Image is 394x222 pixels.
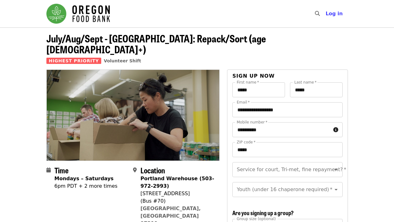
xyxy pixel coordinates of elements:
span: July/Aug/Sept - [GEOGRAPHIC_DATA]: Repack/Sort (age [DEMOGRAPHIC_DATA]+) [46,31,266,56]
strong: Mondays – Saturdays [55,176,114,181]
i: circle-info icon [333,127,338,133]
span: Are you signing up a group? [232,209,294,217]
button: Open [332,165,340,174]
input: Email [232,102,342,117]
label: Last name [294,80,316,84]
input: Last name [290,82,343,97]
label: ZIP code [237,140,255,144]
button: Log in [320,7,348,20]
img: Oregon Food Bank - Home [46,4,110,24]
div: [STREET_ADDRESS] [140,190,215,197]
label: First name [237,80,259,84]
strong: Portland Warehouse (503-972-2993) [140,176,214,189]
i: search icon [315,11,320,17]
i: calendar icon [46,167,51,173]
label: Email [237,100,250,104]
span: Location [140,165,165,176]
span: Group size (optional) [237,216,276,221]
button: Open [332,185,340,194]
input: First name [232,82,285,97]
i: map-marker-alt icon [133,167,137,173]
span: Sign up now [232,73,275,79]
div: 6pm PDT + 2 more times [55,182,118,190]
div: (Bus #70) [140,197,215,205]
span: Highest Priority [46,58,102,64]
input: Mobile number [232,122,330,137]
input: Search [324,6,329,21]
span: Log in [325,11,343,17]
span: Time [55,165,69,176]
label: Mobile number [237,120,267,124]
input: ZIP code [232,142,342,157]
img: July/Aug/Sept - Portland: Repack/Sort (age 8+) organized by Oregon Food Bank [47,70,220,160]
a: Volunteer Shift [104,58,141,63]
